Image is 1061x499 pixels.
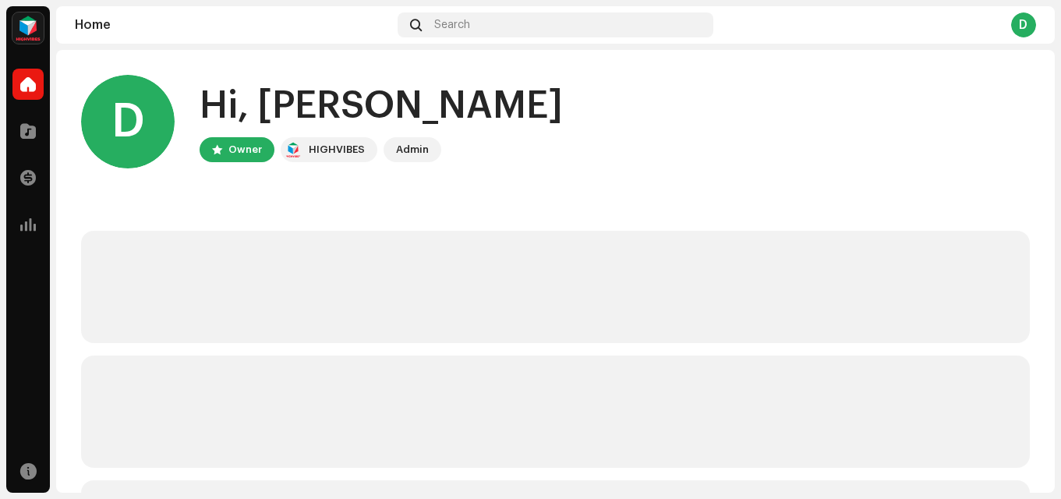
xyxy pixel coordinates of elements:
div: D [1011,12,1036,37]
div: Hi, [PERSON_NAME] [200,81,563,131]
div: D [81,75,175,168]
img: feab3aad-9b62-475c-8caf-26f15a9573ee [12,12,44,44]
div: Home [75,19,391,31]
div: HIGHVIBES [309,140,365,159]
div: Owner [228,140,262,159]
div: Admin [396,140,429,159]
img: feab3aad-9b62-475c-8caf-26f15a9573ee [284,140,302,159]
span: Search [434,19,470,31]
